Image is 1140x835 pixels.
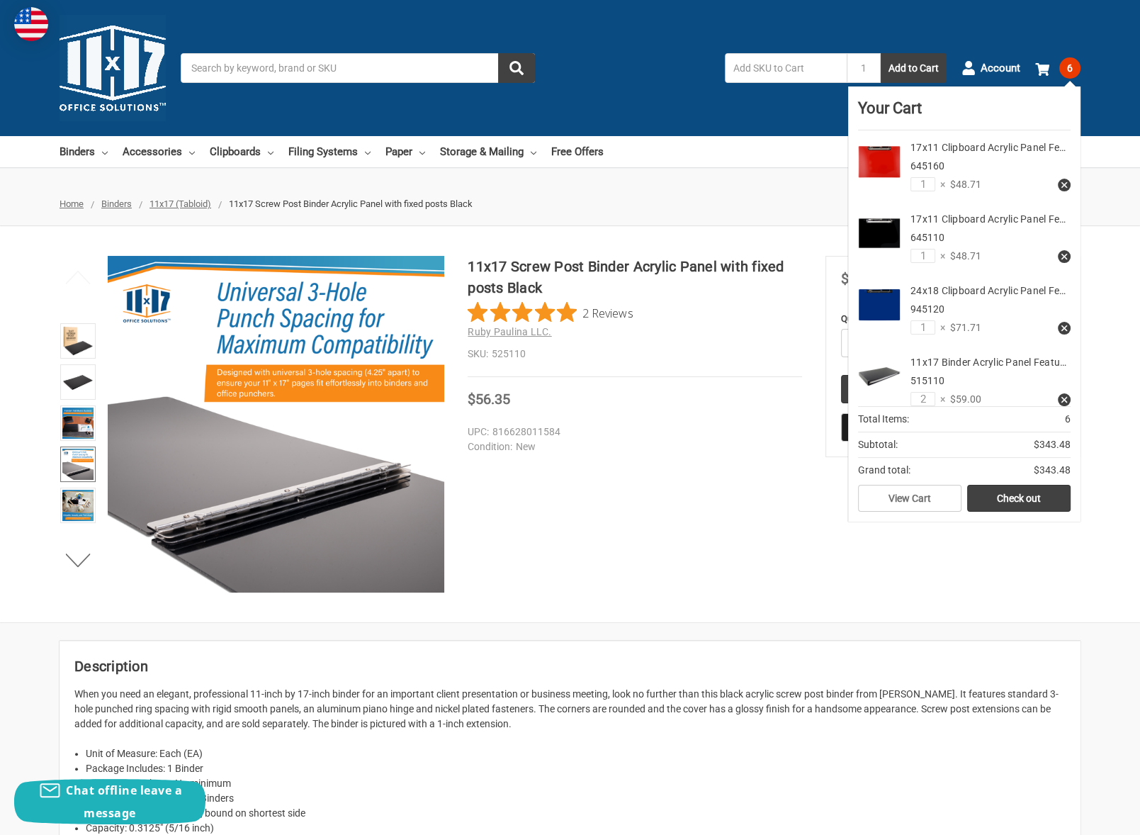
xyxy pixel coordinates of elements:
span: $48.71 [945,177,981,192]
img: 11x17 Screw Post Binder Acrylic Panel with fixed posts Black [108,256,444,593]
input: Add to Cart [841,375,1065,403]
h1: 11x17 Screw Post Binder Acrylic Panel with fixed posts Black [468,256,801,298]
button: Previous [57,263,100,291]
a: 24x18 Clipboard Acrylic Panel Fe… [910,285,1066,296]
span: $343.48 [1034,463,1071,478]
span: $71.71 [945,320,981,335]
span: × [935,249,945,264]
input: Search by keyword, brand or SKU [181,53,535,83]
span: Subtotal: [858,437,898,452]
a: Clipboards [210,136,273,167]
span: × [935,320,945,335]
span: $48.71 [945,249,981,264]
span: 945120 [910,303,944,315]
img: 11x17 Binder Acrylic Panel Featuring a 1" Angle-D Ring Black [858,355,901,398]
span: Grand total: [858,463,910,478]
h2: Description [74,656,1066,677]
img: 17x11 Clipboard Acrylic Panel Featuring an 11" Hinge Clip Red [858,140,901,183]
span: $59.00 [945,392,981,407]
span: 11x17 Screw Post Binder Acrylic Panel with fixed posts Black [229,198,473,209]
img: Ruby Paulina 11x17 1" Angle-D Ring, White Acrylic Binder (515180) [62,408,94,439]
span: $56.35 [841,270,884,287]
iframe: Google Customer Reviews [1023,797,1140,835]
button: Chat offline leave a message [14,779,205,824]
dd: New [468,439,795,454]
img: 11x17.com [60,15,166,121]
span: Account [981,60,1020,77]
a: Paper [385,136,425,167]
button: Next [57,547,100,575]
span: 645110 [910,232,944,243]
span: 645160 [910,160,944,172]
p: When you need an elegant, professional 11-inch by 17-inch binder for an important client presenta... [74,687,1066,732]
span: 515110 [910,375,944,386]
a: 17x11 Clipboard Acrylic Panel Fe… [910,213,1066,225]
a: 11x17 (Tabloid) [149,198,211,209]
li: Unit of Measure: Each (EA) [86,746,1066,761]
div: Your Cart [858,96,1071,130]
a: Home [60,198,84,209]
img: 11x17 Screw Post Binder Acrylic Panel with fixed posts Black [62,490,94,521]
dd: 816628011584 [468,425,795,439]
dt: Condition: [468,439,512,454]
a: Binders [60,136,108,167]
a: Account [961,50,1020,86]
button: Rated 5 out of 5 stars from 2 reviews. Jump to reviews. [468,302,633,323]
img: 17x11 Clipboard Acrylic Panel Featuring an 11" Hinge Clip Black [858,212,901,254]
span: 6 [1059,57,1080,79]
a: 17x11 Clipboard Acrylic Panel Fe… [910,142,1066,153]
li: Package Includes: 1 Binder [86,761,1066,776]
img: 24x18 Clipboard Acrylic Panel Featuring an 11" Hinge Clip Blue [858,284,901,326]
span: Total Items: [858,412,909,427]
a: Check out [967,485,1071,512]
a: 11x17 Binder Acrylic Panel Featu… [910,357,1066,368]
img: duty and tax information for United States [14,7,48,41]
a: Free Offers [551,136,604,167]
a: View Cart [858,485,961,512]
a: Ruby Paulina LLC. [468,326,551,337]
dt: SKU: [468,347,488,362]
span: $343.48 [1034,437,1071,452]
a: Filing Systems [288,136,371,167]
img: 11x17 Screw Post Binder Acrylic Panel with fixed posts Black [62,325,94,357]
span: Chat offline leave a message [66,783,182,821]
span: × [935,392,945,407]
dd: 525110 [468,347,801,362]
a: Accessories [123,136,195,167]
button: Get a Quote [841,413,1065,442]
img: 11x17 Screw Post Binder Acrylic Panel with fixed posts Black [62,449,94,480]
span: × [935,177,945,192]
li: Minimum Purchase: No minimum [86,776,1066,791]
li: Media Format: Landscape, bound on shortest side [86,806,1066,821]
dt: UPC: [468,425,489,439]
a: Storage & Mailing [440,136,536,167]
button: Add to Cart [881,53,947,83]
span: 6 [1065,412,1071,427]
span: $56.35 [468,391,510,408]
img: 11x17 Screw Post Binder Acrylic Panel with fixed posts Black [62,366,94,398]
a: Binders [101,198,132,209]
li: Product Type: Screw Post Binders [86,791,1066,806]
label: Quantity: [841,312,1065,326]
input: Add SKU to Cart [725,53,847,83]
span: 2 Reviews [582,302,633,323]
a: 6 [1035,50,1080,86]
